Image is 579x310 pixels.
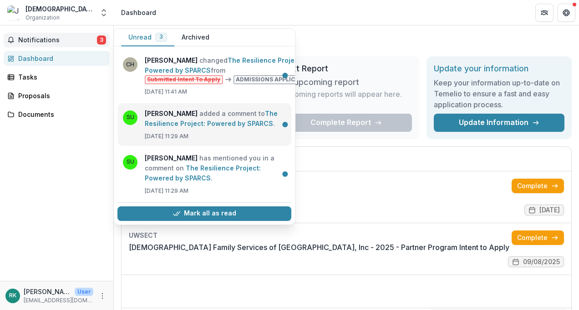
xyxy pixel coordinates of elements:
[129,242,509,253] a: [DEMOGRAPHIC_DATA] Family Services of [GEOGRAPHIC_DATA], Inc - 2025 - Partner Program Intent to A...
[145,56,303,74] a: The Resilience Project: Powered by SPARCS
[4,33,110,47] button: Notifications3
[434,64,564,74] h2: Update your information
[121,8,156,17] div: Dashboard
[18,36,97,44] span: Notifications
[75,288,93,296] p: User
[121,33,572,49] h1: Dashboard
[145,164,261,182] a: The Resilience Project: Powered by SPARCS
[4,88,110,103] a: Proposals
[174,29,217,46] button: Archived
[281,64,411,74] h2: Next Report
[434,77,564,110] h3: Keep your information up-to-date on Temelio to ensure a fast and easy application process.
[159,34,163,40] span: 3
[97,35,106,45] span: 3
[434,114,564,132] a: Update Information
[25,14,60,22] span: Organization
[18,110,102,119] div: Documents
[18,72,102,82] div: Tasks
[4,107,110,122] a: Documents
[145,109,286,129] p: added a comment to .
[145,55,320,84] p: changed from
[145,110,278,127] a: The Resilience Project: Powered by SPARCS
[4,51,110,66] a: Dashboard
[281,89,402,100] p: Upcoming reports will appear here.
[121,29,174,46] button: Unread
[535,4,554,22] button: Partners
[9,293,16,299] div: Rachel Kornfeld
[557,4,575,22] button: Get Help
[24,296,93,305] p: [EMAIL_ADDRESS][DOMAIN_NAME]
[18,54,102,63] div: Dashboard
[7,5,22,20] img: Jewish Family Services of Greenwich, Inc
[281,77,359,87] h3: No upcoming report
[97,4,110,22] button: Open entity switcher
[145,153,286,183] p: has mentioned you in a comment on .
[25,4,94,14] div: [DEMOGRAPHIC_DATA] Family Services of [GEOGRAPHIC_DATA], Inc
[512,179,564,193] a: Complete
[117,206,291,221] button: Mark all as read
[24,287,71,296] p: [PERSON_NAME]
[129,154,564,171] h2: Proposals
[512,230,564,245] a: Complete
[4,70,110,85] a: Tasks
[18,91,102,100] div: Proposals
[97,290,108,301] button: More
[117,6,160,19] nav: breadcrumb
